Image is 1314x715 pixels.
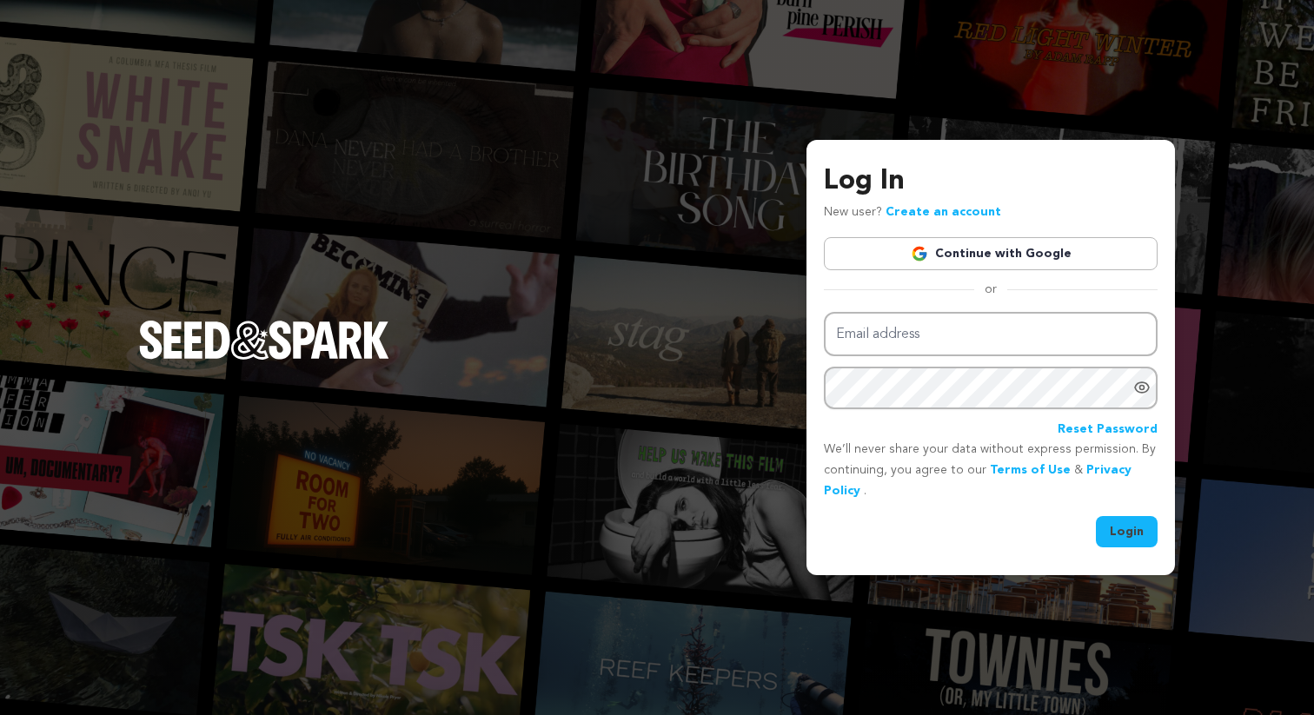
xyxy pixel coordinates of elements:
[824,237,1158,270] a: Continue with Google
[139,321,389,359] img: Seed&Spark Logo
[911,245,928,262] img: Google logo
[824,161,1158,202] h3: Log In
[139,321,389,394] a: Seed&Spark Homepage
[824,202,1001,223] p: New user?
[1058,420,1158,440] a: Reset Password
[974,281,1007,298] span: or
[1096,516,1158,547] button: Login
[824,464,1131,497] a: Privacy Policy
[886,206,1001,218] a: Create an account
[824,312,1158,356] input: Email address
[824,440,1158,501] p: We’ll never share your data without express permission. By continuing, you agree to our & .
[990,464,1071,476] a: Terms of Use
[1133,379,1151,396] a: Show password as plain text. Warning: this will display your password on the screen.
